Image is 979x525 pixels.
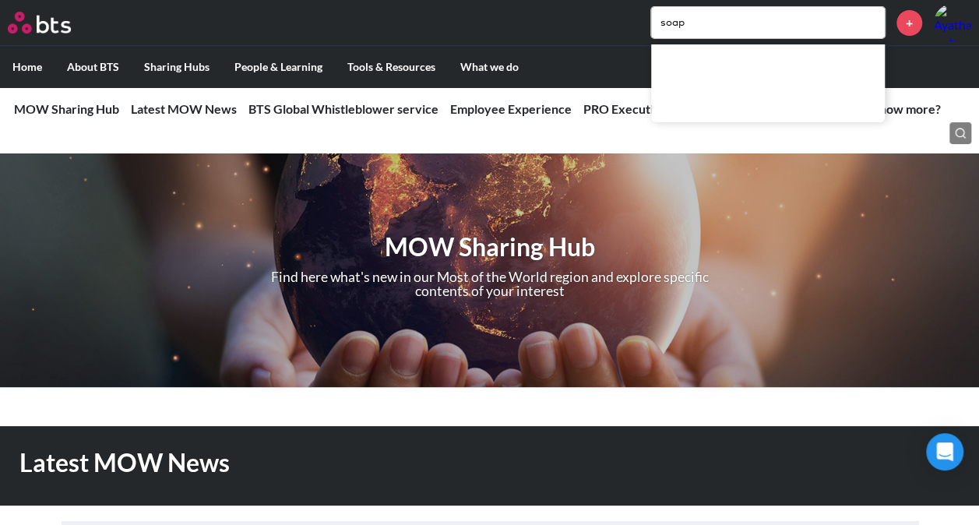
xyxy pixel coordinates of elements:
[934,4,971,41] img: Ayathandwa Ketse
[934,4,971,41] a: Profile
[14,101,119,116] a: MOW Sharing Hub
[195,230,784,265] h1: MOW Sharing Hub
[8,12,71,33] img: BTS Logo
[248,101,438,116] a: BTS Global Whistleblower service
[132,47,222,87] label: Sharing Hubs
[450,101,572,116] a: Employee Experience
[254,270,726,298] p: Find here what's new in our Most of the World region and explore specific contents of your interest
[55,47,132,87] label: About BTS
[335,47,448,87] label: Tools & Resources
[583,101,693,116] a: PRO Execution Hub
[896,10,922,36] a: +
[448,47,531,87] label: What we do
[131,101,237,116] a: Latest MOW News
[19,446,678,481] h1: Latest MOW News
[222,47,335,87] label: People & Learning
[926,433,963,470] div: Open Intercom Messenger
[8,12,100,33] a: Go home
